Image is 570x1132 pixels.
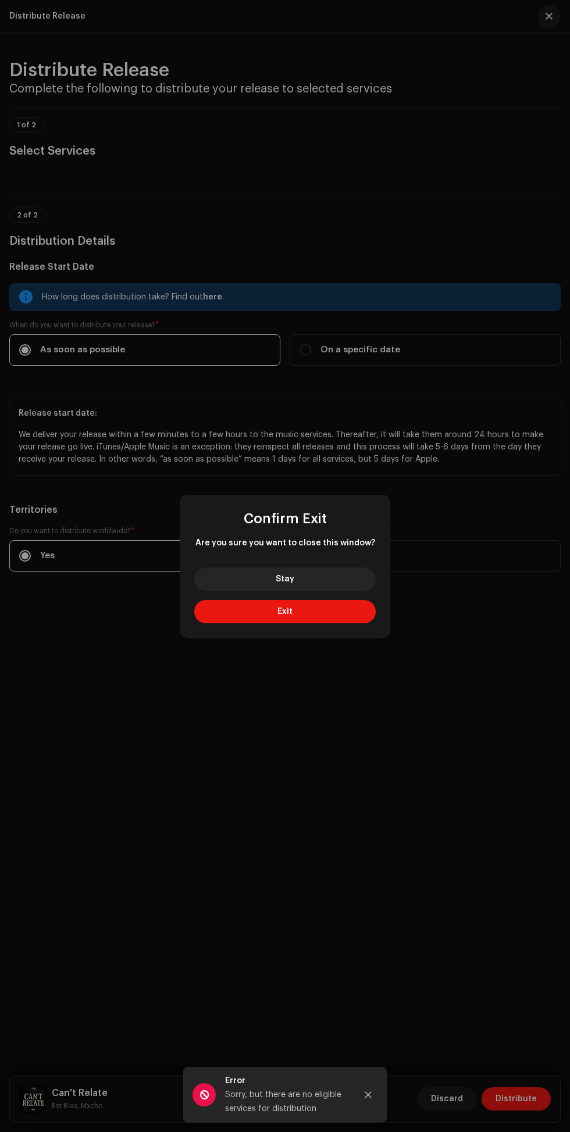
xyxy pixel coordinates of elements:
button: Close [357,1083,380,1106]
span: Are you sure you want to close this window? [194,537,376,549]
button: Exit [194,600,376,623]
span: Exit [277,608,293,616]
span: Stay [276,575,294,583]
span: Confirm Exit [244,512,327,526]
div: Sorry, but there are no eligible services for distribution [225,1088,347,1116]
div: Error [225,1074,347,1088]
button: Stay [194,567,376,591]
